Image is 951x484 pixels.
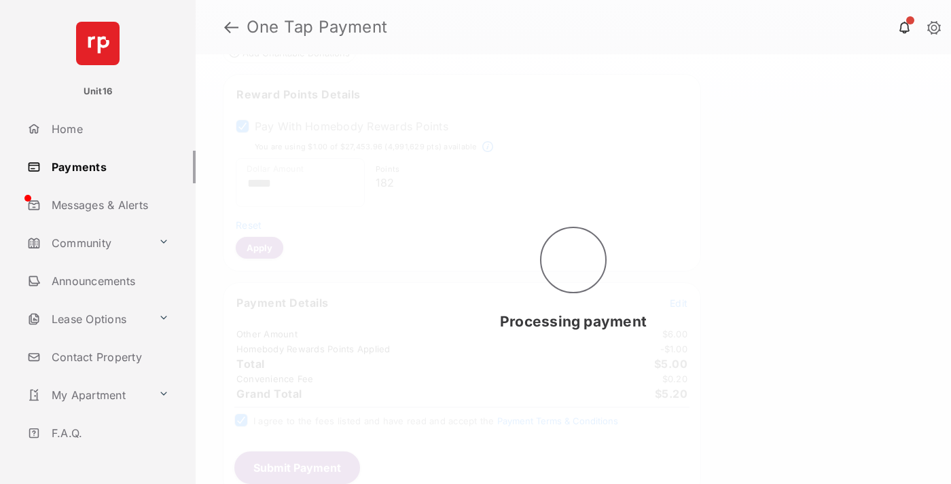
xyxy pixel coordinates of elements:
a: Messages & Alerts [22,189,196,221]
a: Payments [22,151,196,183]
a: F.A.Q. [22,417,196,449]
p: Unit16 [84,85,113,98]
a: My Apartment [22,379,153,411]
a: Announcements [22,265,196,297]
a: Home [22,113,196,145]
a: Contact Property [22,341,196,373]
a: Lease Options [22,303,153,335]
img: svg+xml;base64,PHN2ZyB4bWxucz0iaHR0cDovL3d3dy53My5vcmcvMjAwMC9zdmciIHdpZHRoPSI2NCIgaGVpZ2h0PSI2NC... [76,22,120,65]
a: Community [22,227,153,259]
strong: One Tap Payment [247,19,388,35]
span: Processing payment [500,313,647,330]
